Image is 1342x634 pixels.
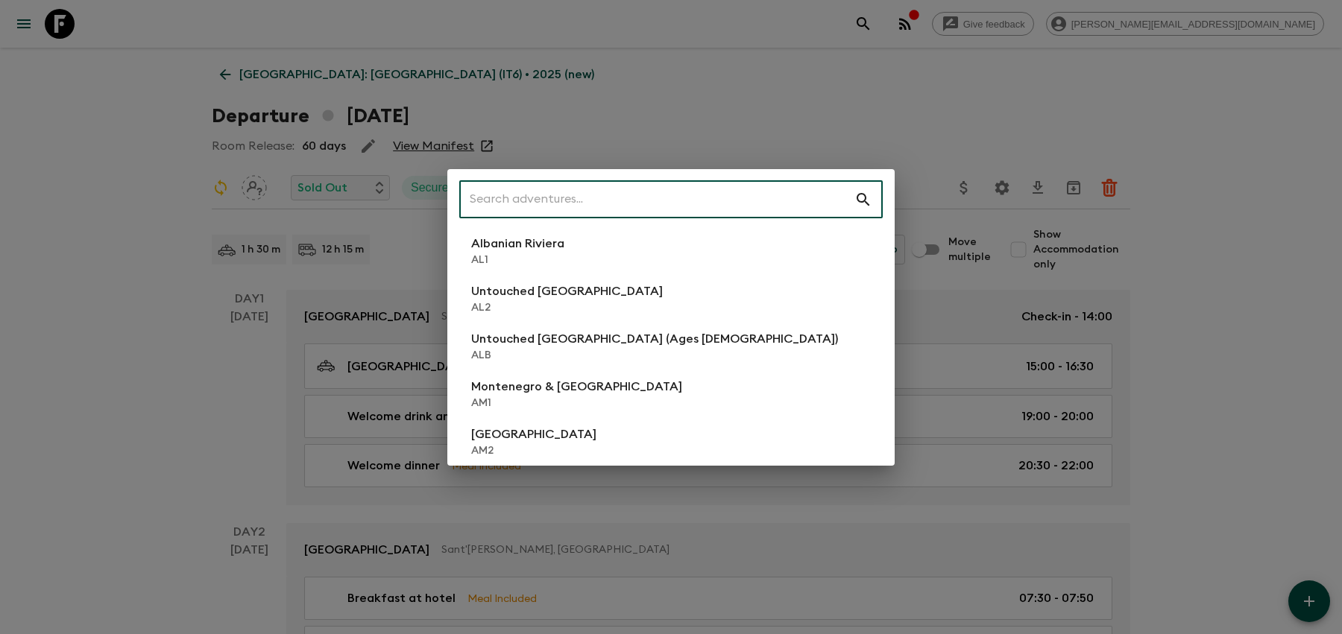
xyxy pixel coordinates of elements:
[471,282,663,300] p: Untouched [GEOGRAPHIC_DATA]
[459,179,854,221] input: Search adventures...
[471,300,663,315] p: AL2
[471,443,596,458] p: AM2
[471,235,564,253] p: Albanian Riviera
[471,330,838,348] p: Untouched [GEOGRAPHIC_DATA] (Ages [DEMOGRAPHIC_DATA])
[471,425,596,443] p: [GEOGRAPHIC_DATA]
[471,253,564,267] p: AL1
[471,378,682,396] p: Montenegro & [GEOGRAPHIC_DATA]
[471,348,838,363] p: ALB
[471,396,682,410] p: AM1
